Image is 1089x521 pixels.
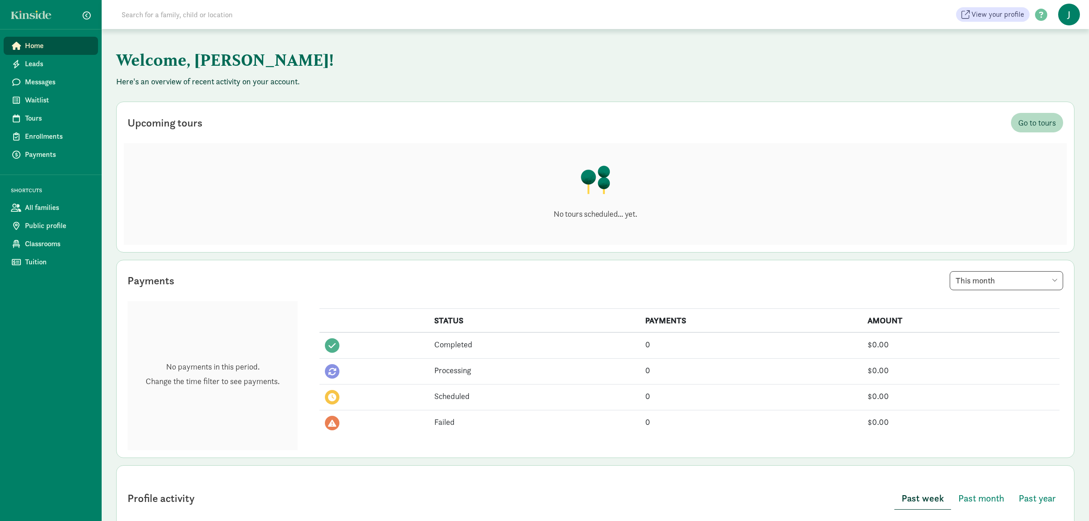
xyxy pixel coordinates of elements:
[956,7,1030,22] a: View your profile
[868,390,1054,402] div: $0.00
[4,73,98,91] a: Messages
[25,40,91,51] span: Home
[25,202,91,213] span: All families
[1018,117,1056,129] span: Go to tours
[1058,4,1080,25] span: J
[429,309,640,333] th: STATUS
[4,37,98,55] a: Home
[951,487,1011,509] button: Past month
[4,91,98,109] a: Waitlist
[128,115,202,131] div: Upcoming tours
[554,209,637,219] p: No tours scheduled... yet.
[25,77,91,88] span: Messages
[434,416,634,428] div: Failed
[25,95,91,106] span: Waitlist
[25,239,91,249] span: Classrooms
[128,490,195,506] div: Profile activity
[116,76,1074,87] p: Here's an overview of recent activity on your account.
[4,217,98,235] a: Public profile
[4,253,98,271] a: Tuition
[4,199,98,217] a: All families
[862,309,1060,333] th: AMOUNT
[1011,113,1063,132] a: Go to tours
[640,309,863,333] th: PAYMENTS
[580,165,611,194] img: illustration-trees.png
[894,487,951,510] button: Past week
[958,491,1004,506] span: Past month
[25,257,91,268] span: Tuition
[971,9,1024,20] span: View your profile
[645,364,857,376] div: 0
[868,364,1054,376] div: $0.00
[25,149,91,160] span: Payments
[645,390,857,402] div: 0
[25,131,91,142] span: Enrollments
[645,338,857,351] div: 0
[146,361,280,372] p: No payments in this period.
[1019,491,1056,506] span: Past year
[1011,487,1063,509] button: Past year
[4,55,98,73] a: Leads
[25,113,91,124] span: Tours
[146,376,280,387] p: Change the time filter to see payments.
[434,338,634,351] div: Completed
[4,235,98,253] a: Classrooms
[4,146,98,164] a: Payments
[25,58,91,69] span: Leads
[116,44,565,76] h1: Welcome, [PERSON_NAME]!
[902,491,944,506] span: Past week
[25,220,91,231] span: Public profile
[434,364,634,376] div: Processing
[4,109,98,127] a: Tours
[116,5,371,24] input: Search for a family, child or location
[868,338,1054,351] div: $0.00
[128,273,174,289] div: Payments
[434,390,634,402] div: Scheduled
[4,127,98,146] a: Enrollments
[645,416,857,428] div: 0
[868,416,1054,428] div: $0.00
